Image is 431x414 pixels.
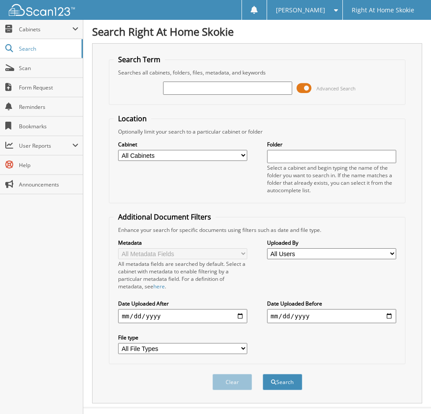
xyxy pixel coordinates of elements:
label: Uploaded By [267,239,396,246]
span: Announcements [19,181,78,188]
span: Bookmarks [19,123,78,130]
h1: Search Right At Home Skokie [92,24,422,39]
input: end [267,309,396,323]
label: Folder [267,141,396,148]
span: Right At Home Skokie [352,7,414,13]
legend: Additional Document Filters [114,212,215,222]
label: File type [118,334,247,341]
span: Scan [19,64,78,72]
span: Help [19,161,78,169]
button: Search [263,374,302,390]
label: Date Uploaded After [118,300,247,307]
label: Date Uploaded Before [267,300,396,307]
span: [PERSON_NAME] [276,7,325,13]
span: Search [19,45,77,52]
img: scan123-logo-white.svg [9,4,75,16]
input: start [118,309,247,323]
div: Optionally limit your search to a particular cabinet or folder [114,128,400,135]
div: Select a cabinet and begin typing the name of the folder you want to search in. If the name match... [267,164,396,194]
span: Reminders [19,103,78,111]
div: Searches all cabinets, folders, files, metadata, and keywords [114,69,400,76]
div: Enhance your search for specific documents using filters such as date and file type. [114,226,400,234]
button: Clear [212,374,252,390]
legend: Location [114,114,151,123]
a: here [153,283,165,290]
label: Cabinet [118,141,247,148]
legend: Search Term [114,55,165,64]
span: User Reports [19,142,72,149]
span: Form Request [19,84,78,91]
label: Metadata [118,239,247,246]
span: Advanced Search [316,85,356,92]
div: All metadata fields are searched by default. Select a cabinet with metadata to enable filtering b... [118,260,247,290]
span: Cabinets [19,26,72,33]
